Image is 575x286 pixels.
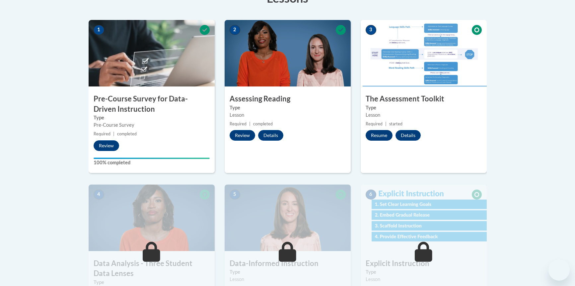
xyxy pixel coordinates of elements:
[94,158,210,159] div: Your progress
[89,94,215,114] h3: Pre-Course Survey for Data-Driven Instruction
[548,259,570,281] iframe: Button to launch messaging window
[395,130,421,141] button: Details
[94,159,210,166] label: 100% completed
[361,20,487,86] img: Course Image
[230,121,247,126] span: Required
[94,190,104,200] span: 4
[366,121,383,126] span: Required
[89,185,215,251] img: Course Image
[366,268,482,276] label: Type
[385,121,387,126] span: |
[361,258,487,269] h3: Explicit Instruction
[225,185,351,251] img: Course Image
[113,131,114,136] span: |
[230,130,255,141] button: Review
[94,25,104,35] span: 1
[366,111,482,119] div: Lesson
[230,104,346,111] label: Type
[366,130,393,141] button: Resume
[94,140,119,151] button: Review
[230,190,240,200] span: 5
[361,94,487,104] h3: The Assessment Toolkit
[253,121,273,126] span: completed
[89,20,215,86] img: Course Image
[117,131,137,136] span: completed
[230,25,240,35] span: 2
[361,185,487,251] img: Course Image
[225,94,351,104] h3: Assessing Reading
[389,121,402,126] span: started
[366,104,482,111] label: Type
[366,190,376,200] span: 6
[94,114,210,121] label: Type
[249,121,251,126] span: |
[94,279,210,286] label: Type
[94,131,110,136] span: Required
[366,25,376,35] span: 3
[225,258,351,269] h3: Data-Informed Instruction
[94,121,210,129] div: Pre-Course Survey
[230,268,346,276] label: Type
[230,111,346,119] div: Lesson
[89,258,215,279] h3: Data Analysis - Three Student Data Lenses
[258,130,283,141] button: Details
[225,20,351,86] img: Course Image
[230,276,346,283] div: Lesson
[366,276,482,283] div: Lesson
